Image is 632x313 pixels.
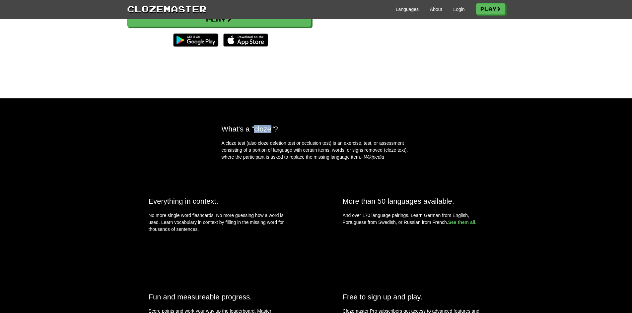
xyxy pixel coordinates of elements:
h2: Fun and measureable progress. [149,293,289,301]
h2: What's a "cloze"? [222,125,411,133]
a: Login [453,6,464,13]
p: No more single word flashcards. No more guessing how a word is used. Learn vocabulary in context ... [149,212,289,236]
a: See them all. [448,220,477,225]
img: Get it on Google Play [170,30,221,50]
h2: Everything in context. [149,197,289,205]
em: - Wikipedia [361,154,384,160]
h2: Free to sign up and play. [343,293,484,301]
a: Play [476,3,505,15]
p: And over 170 language pairings. Learn German from English, Portuguese from Swedish, or Russian fr... [343,212,484,226]
p: A cloze test (also cloze deletion test or occlusion test) is an exercise, test, or assessment con... [222,140,411,161]
img: Download_on_the_App_Store_Badge_US-UK_135x40-25178aeef6eb6b83b96f5f2d004eda3bffbb37122de64afbaef7... [223,33,268,47]
h2: More than 50 languages available. [343,197,484,205]
a: About [430,6,442,13]
a: Clozemaster [127,3,207,15]
a: Languages [396,6,419,13]
a: Play [127,12,311,27]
